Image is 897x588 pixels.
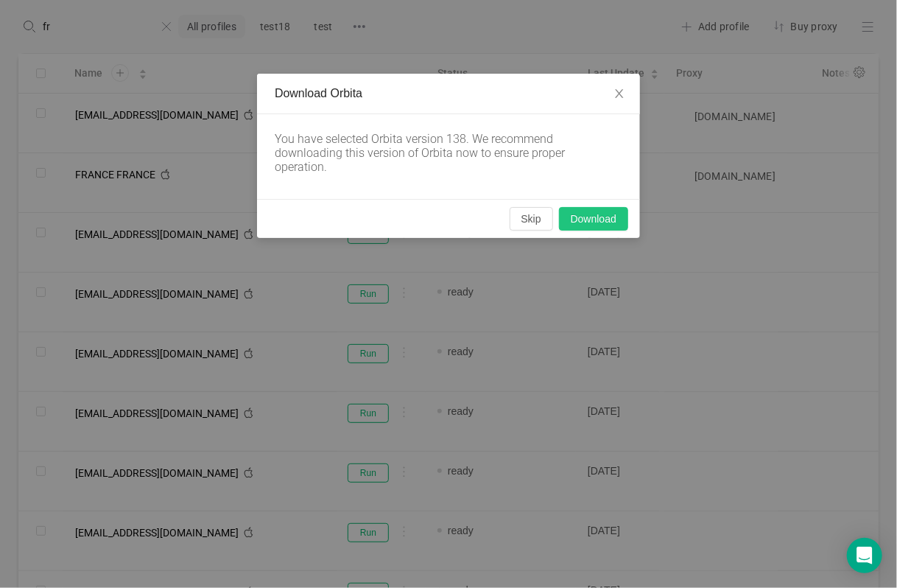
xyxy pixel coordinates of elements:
div: Download Orbita [275,85,622,102]
div: Open Intercom Messenger [847,538,882,573]
button: Download [559,207,628,231]
button: Close [599,74,640,115]
div: You have selected Orbita version 138. We recommend downloading this version of Orbita now to ensu... [275,132,599,174]
button: Skip [510,207,553,231]
i: icon: close [613,88,625,99]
